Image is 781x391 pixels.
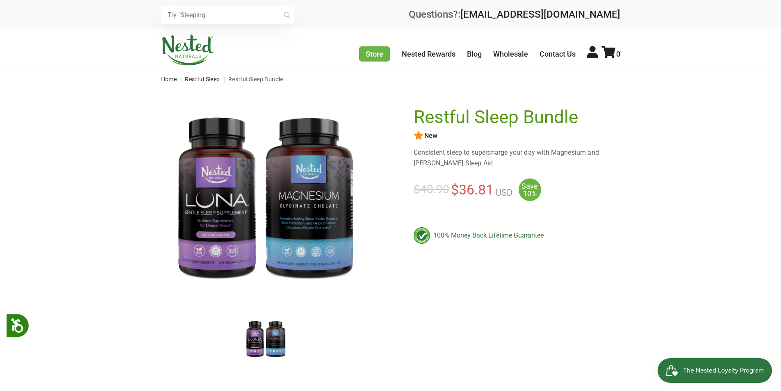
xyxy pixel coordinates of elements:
[460,9,620,20] a: [EMAIL_ADDRESS][DOMAIN_NAME]
[414,183,449,196] span: $40.90
[221,76,227,82] span: |
[601,50,620,58] a: 0
[161,34,214,66] img: Nested Naturals
[616,50,620,58] span: 0
[409,9,620,19] div: Questions?:
[178,76,184,82] span: |
[414,147,620,169] div: Consistent sleep to supercharge your day with Magnesium and [PERSON_NAME] Sleep Aid
[658,358,773,383] iframe: Button to open loyalty program pop-up
[246,319,287,360] img: Restful Sleep Bundle
[414,227,620,244] div: 100% Money Back Lifetime Guarantee
[414,131,424,141] img: star.svg
[174,107,358,291] img: Restful Sleep Bundle
[414,107,616,128] h1: Restful Sleep Bundle
[414,227,430,244] img: badge-lifetimeguarantee-color.svg
[540,50,576,58] a: Contact Us
[402,50,455,58] a: Nested Rewards
[494,187,512,198] span: USD
[451,182,512,198] span: $36.81
[161,76,177,82] a: Home
[161,71,620,87] nav: breadcrumbs
[228,76,283,82] span: Restful Sleep Bundle
[467,50,482,58] a: Blog
[359,46,390,62] a: Store
[424,132,437,139] span: New
[161,6,294,24] input: Try "Sleeping"
[185,76,220,82] a: Restful Sleep
[493,50,528,58] a: Wholesale
[519,178,541,201] span: Save 10%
